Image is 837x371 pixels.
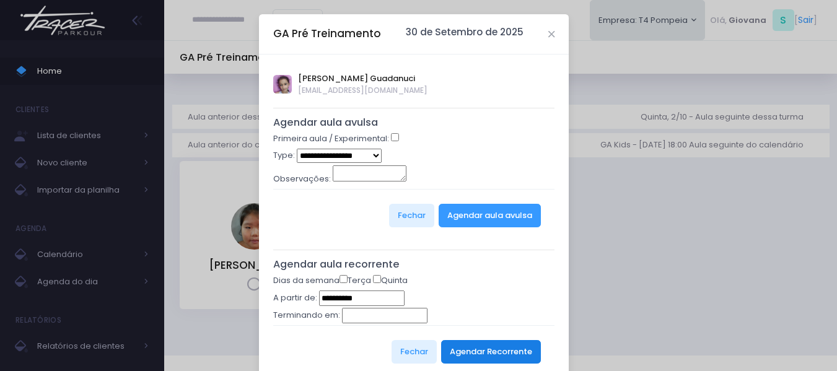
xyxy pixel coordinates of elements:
[273,258,555,271] h5: Agendar aula recorrente
[373,275,381,283] input: Quinta
[273,292,317,304] label: A partir de:
[340,274,371,287] label: Terça
[273,116,555,129] h5: Agendar aula avulsa
[392,340,437,364] button: Fechar
[441,340,541,364] button: Agendar Recorrente
[439,204,541,227] button: Agendar aula avulsa
[340,275,348,283] input: Terça
[273,173,331,185] label: Observações:
[273,309,340,321] label: Terminando em:
[298,72,427,85] span: [PERSON_NAME] Guadanuci
[298,85,427,96] span: [EMAIL_ADDRESS][DOMAIN_NAME]
[389,204,434,227] button: Fechar
[406,27,524,38] h6: 30 de Setembro de 2025
[273,149,295,162] label: Type:
[373,274,408,287] label: Quinta
[548,31,554,37] button: Close
[273,133,389,145] label: Primeira aula / Experimental:
[273,26,381,41] h5: GA Pré Treinamento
